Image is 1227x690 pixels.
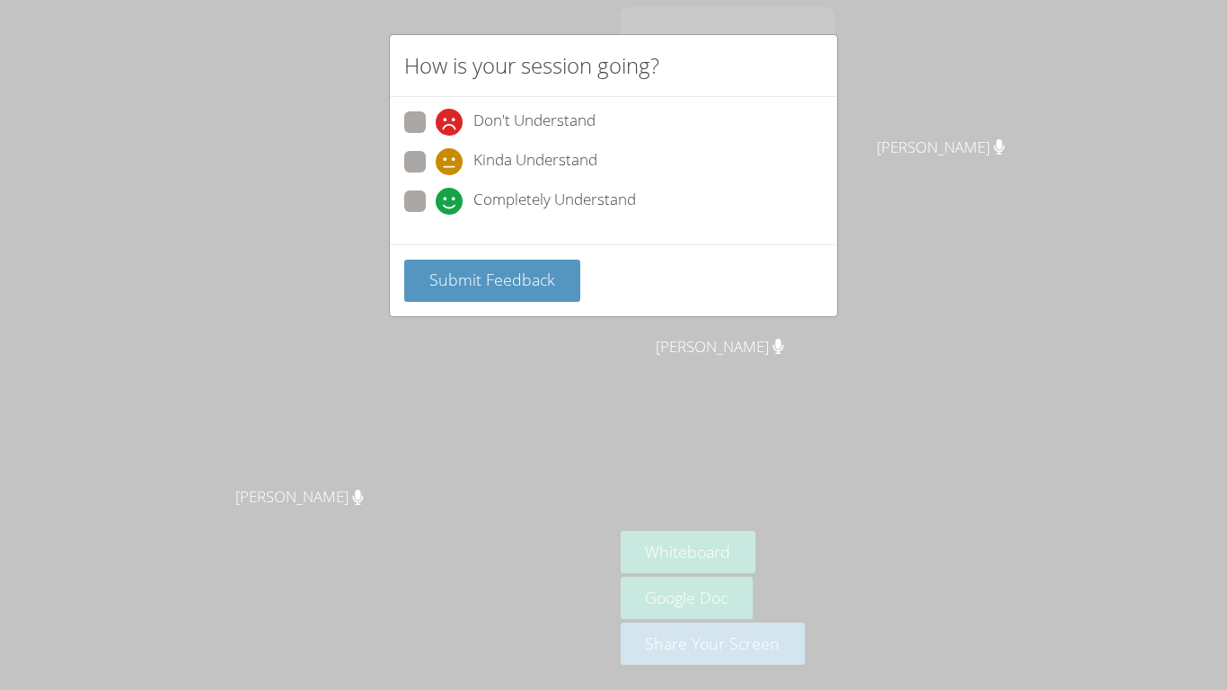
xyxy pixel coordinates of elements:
span: Don't Understand [473,109,596,136]
button: Submit Feedback [404,260,580,302]
span: Kinda Understand [473,148,597,175]
h2: How is your session going? [404,49,659,82]
span: Submit Feedback [429,269,555,290]
span: Completely Understand [473,188,636,215]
